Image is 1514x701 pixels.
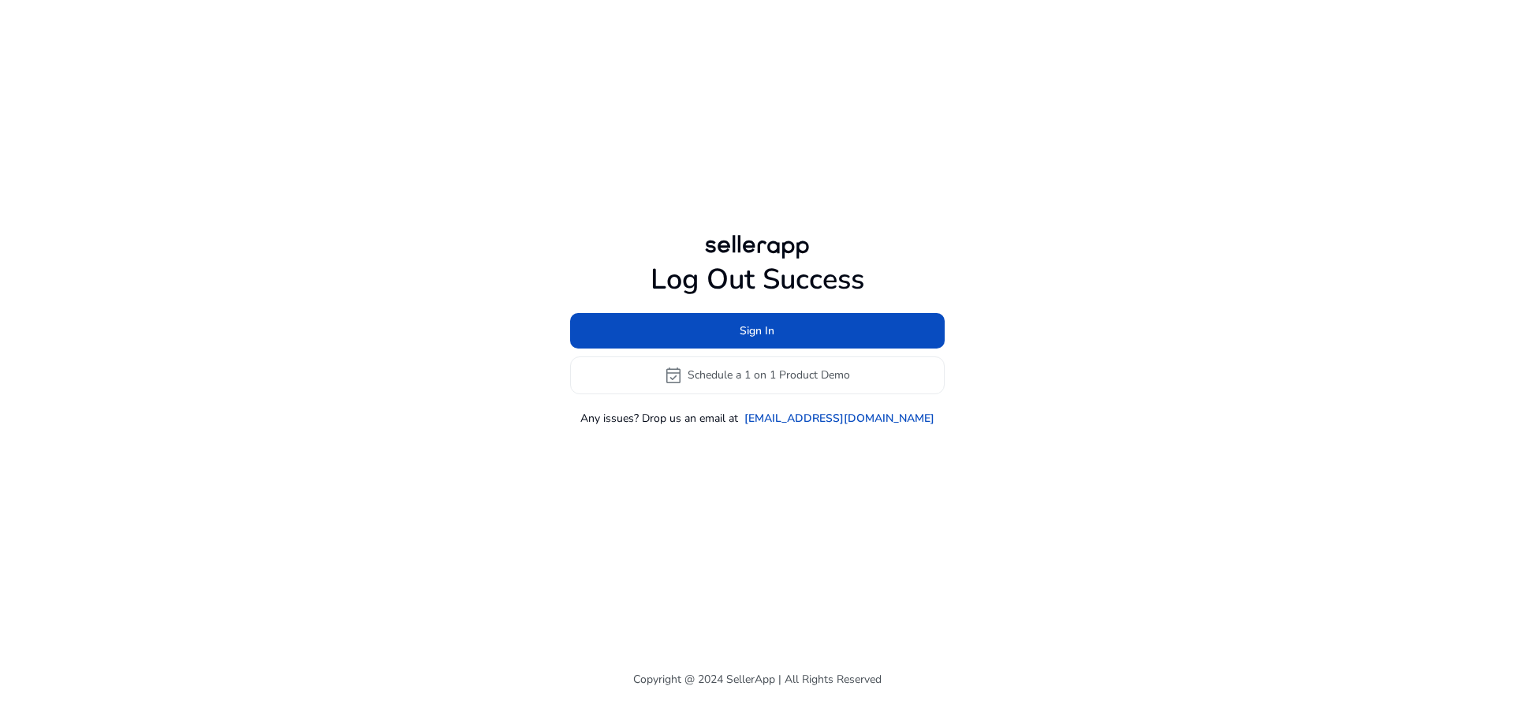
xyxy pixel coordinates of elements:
span: event_available [664,366,683,385]
button: Sign In [570,313,945,349]
span: Sign In [740,323,774,339]
p: Any issues? Drop us an email at [580,410,738,427]
button: event_availableSchedule a 1 on 1 Product Demo [570,356,945,394]
h1: Log Out Success [570,263,945,296]
a: [EMAIL_ADDRESS][DOMAIN_NAME] [744,410,934,427]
